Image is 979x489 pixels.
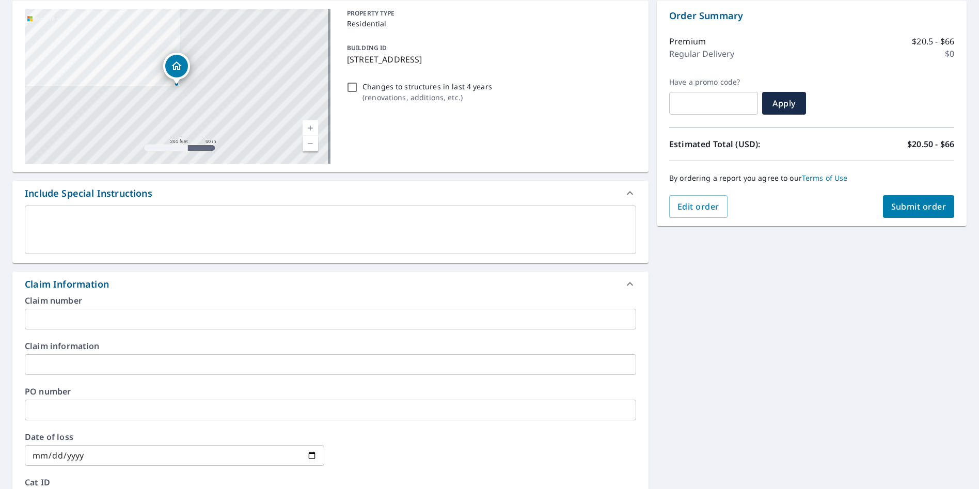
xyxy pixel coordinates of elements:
div: Claim Information [12,272,649,296]
label: Claim number [25,296,636,305]
div: Dropped pin, building 1, Residential property, 5631 Cherokee Ln House Springs, MO 63051 [163,53,190,85]
a: Terms of Use [802,173,848,183]
label: Claim information [25,342,636,350]
p: Premium [669,35,706,48]
button: Apply [762,92,806,115]
div: Include Special Instructions [12,181,649,206]
label: PO number [25,387,636,396]
p: $20.50 - $66 [907,138,954,150]
p: PROPERTY TYPE [347,9,632,18]
button: Edit order [669,195,728,218]
a: Current Level 17, Zoom Out [303,136,318,151]
p: ( renovations, additions, etc. ) [362,92,492,103]
label: Have a promo code? [669,77,758,87]
p: Order Summary [669,9,954,23]
span: Apply [770,98,798,109]
label: Cat ID [25,478,636,486]
p: Residential [347,18,632,29]
p: By ordering a report you agree to our [669,173,954,183]
a: Current Level 17, Zoom In [303,120,318,136]
p: Estimated Total (USD): [669,138,812,150]
span: Edit order [677,201,719,212]
p: Regular Delivery [669,48,734,60]
label: Date of loss [25,433,324,441]
button: Submit order [883,195,955,218]
p: BUILDING ID [347,43,387,52]
p: Changes to structures in last 4 years [362,81,492,92]
span: Submit order [891,201,946,212]
div: Include Special Instructions [25,186,152,200]
p: $20.5 - $66 [912,35,954,48]
p: [STREET_ADDRESS] [347,53,632,66]
div: Claim Information [25,277,109,291]
p: $0 [945,48,954,60]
